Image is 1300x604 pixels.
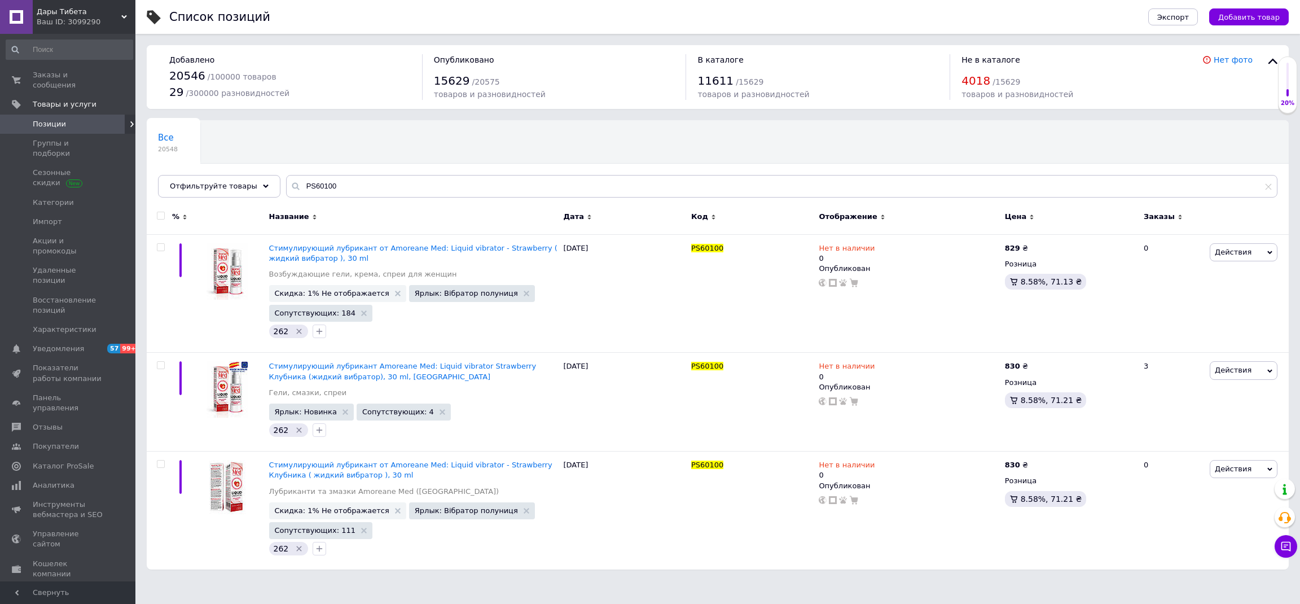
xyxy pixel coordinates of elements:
span: Заказы и сообщения [33,70,104,90]
div: 0 [819,460,875,480]
span: / 15629 [992,77,1020,86]
div: Список позиций [169,11,270,23]
span: Заказы [1144,212,1175,222]
span: Добавить товар [1218,13,1280,21]
span: Ярлык: Вібратор полуниця [415,507,518,514]
span: Опубликовано [434,55,494,64]
span: / 100000 товаров [208,72,276,81]
span: Ярлык: Вібратор полуниця [415,290,518,297]
span: 8.58%, 71.21 ₴ [1021,396,1082,405]
div: Ваш ID: 3099290 [37,17,135,27]
span: Скидка: 1% Не отображается [275,290,389,297]
span: 8.58%, 71.21 ₴ [1021,494,1082,504]
div: 3 [1137,353,1207,452]
span: Отфильтруйте товары [170,182,257,190]
a: Стимулирующий лубрикант от Amoreane Med: Liquid vibrator - Strawberry Клубника ( жидкий вибратор ... [269,461,552,479]
span: PS60100 [691,362,723,370]
span: Код [691,212,708,222]
span: 20546 [169,69,205,82]
img: Стимулирующий лубрикант от Amoreane Med: Liquid vibrator - Strawberry Клубника ( жидкий вибратор ... [205,460,250,515]
span: 11611 [697,74,734,87]
div: ₴ [1005,361,1028,371]
span: Акции и промокоды [33,236,104,256]
b: 830 [1005,362,1020,370]
div: ₴ [1005,460,1028,470]
div: Розница [1005,259,1134,269]
span: 8.58%, 71.13 ₴ [1021,277,1082,286]
div: 0 [1137,452,1207,570]
b: 830 [1005,461,1020,469]
span: Действия [1215,366,1251,374]
span: Сопутствующих: 4 [362,408,434,415]
div: 0 [819,361,875,382]
span: Товары и услуги [33,99,96,110]
button: Экспорт [1148,8,1198,25]
span: Не в каталоге [961,55,1020,64]
span: 29 [169,85,183,99]
span: Все [158,133,174,143]
span: 262 [274,426,289,435]
span: товаров и разновидностей [434,90,546,99]
span: Действия [1215,465,1251,473]
span: 262 [274,327,289,336]
a: Возбуждающие гели, крема, спреи для женщин [269,269,457,279]
div: [DATE] [560,234,688,353]
span: / 15629 [736,77,763,86]
a: Стимулирующий лубрикант от Amoreane Med: Liquid vibrator - Strawberry ( жидкий вибратор ), 30 ml [269,244,557,262]
span: Восстановление позиций [33,295,104,316]
span: 57 [107,344,120,353]
span: Показатели работы компании [33,363,104,383]
span: Дары Тибета [37,7,121,17]
div: Опубликован [819,481,999,491]
span: Экспорт [1157,13,1189,21]
div: Розница [1005,378,1134,388]
span: Ярлык: Новинка [275,408,337,415]
span: 4018 [961,74,990,87]
span: Инструменты вебмастера и SEO [33,500,104,520]
span: / 300000 разновидностей [186,89,290,98]
div: ₴ [1005,243,1028,253]
div: 0 [819,243,875,264]
span: Сезонные скидки [33,168,104,188]
a: Гели, смазки, спреи [269,388,347,398]
span: Действия [1215,248,1251,256]
div: Опубликован [819,264,999,274]
span: Нет в наличии [819,244,875,256]
svg: Удалить метку [295,544,304,553]
span: Категории [33,198,74,208]
span: Панель управления [33,393,104,413]
span: Название [269,212,309,222]
span: 15629 [434,74,470,87]
input: Поиск [6,40,133,60]
span: Сопутствующих: 184 [275,309,356,317]
span: Кошелек компании [33,559,104,579]
span: Нет в наличии [819,362,875,374]
div: 20% [1279,99,1297,107]
span: Сопутствующих: 111 [275,527,356,534]
span: PS60100 [691,244,723,252]
span: Цена [1005,212,1027,222]
div: Розница [1005,476,1134,486]
span: % [172,212,179,222]
a: Стимулирующий лубрикант Amoreane Med: Liquid vibrator Strawberry Клубника (жидкий вибратор), 30 m... [269,362,537,380]
span: 99+ [120,344,139,353]
img: Стимулирующий лубрикант от Amoreane Med: Liquid vibrator - Strawberry ( жидкий вибратор ), 30 ml [207,243,248,300]
span: Отзывы [33,422,63,432]
span: Каталог ProSale [33,461,94,471]
span: Добавлено [169,55,214,64]
button: Чат с покупателем [1275,535,1297,558]
a: Нет фото [1214,55,1253,64]
span: PS60100 [691,461,723,469]
div: [DATE] [560,353,688,452]
span: Удаленные позиции [33,265,104,286]
div: Опубликован [819,382,999,392]
svg: Удалить метку [295,426,304,435]
span: В каталоге [697,55,743,64]
div: [DATE] [560,452,688,570]
span: Позиции [33,119,66,129]
div: 0 [1137,234,1207,353]
span: Характеристики [33,325,96,335]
